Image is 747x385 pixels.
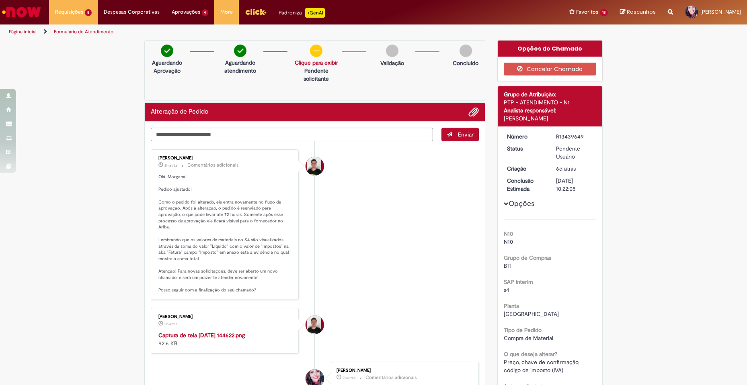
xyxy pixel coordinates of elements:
span: Requisições [55,8,83,16]
span: Compra de Material [504,334,553,342]
p: Aguardando Aprovação [148,59,186,75]
span: [PERSON_NAME] [700,8,741,15]
b: O que deseja alterar? [504,350,557,358]
dt: Conclusão Estimada [501,177,550,193]
span: Enviar [458,131,474,138]
time: 22/08/2025 12:05:57 [556,165,576,172]
div: [DATE] 10:22:05 [556,177,593,193]
img: circle-minus.png [310,45,322,57]
span: s4 [504,286,509,293]
img: click_logo_yellow_360x200.png [245,6,267,18]
div: Pendente Usuário [556,145,593,161]
dt: Status [501,145,550,153]
b: SAP Interim [504,278,533,285]
div: [PERSON_NAME] [337,368,470,373]
p: Aguardando atendimento [221,59,259,75]
time: 27/08/2025 14:47:33 [164,163,177,168]
a: Captura de tela [DATE] 144622.png [158,332,245,339]
span: Preço, chave de confirmação, código de imposto (IVA) [504,359,581,374]
div: Analista responsável: [504,106,597,114]
time: 27/08/2025 14:31:59 [343,375,355,380]
b: Grupo de Compras [504,254,551,261]
div: 22/08/2025 12:05:57 [556,165,593,173]
div: Padroniza [279,8,325,18]
div: Matheus Henrique Drudi [306,316,324,334]
div: 92.6 KB [158,331,292,347]
img: check-circle-green.png [161,45,173,57]
p: Pendente solicitante [295,67,338,83]
small: Comentários adicionais [365,374,417,381]
a: Formulário de Atendimento [54,29,113,35]
small: Comentários adicionais [187,162,239,169]
span: 8 [85,9,92,16]
b: Tipo de Pedido [504,326,542,334]
p: +GenAi [305,8,325,18]
b: N10 [504,230,513,237]
p: Concluído [453,59,478,67]
img: ServiceNow [1,4,42,20]
ul: Trilhas de página [6,24,492,39]
span: 6d atrás [556,165,576,172]
span: Despesas Corporativas [104,8,160,16]
div: Matheus Henrique Drudi [306,157,324,175]
dt: Criação [501,165,550,173]
span: B11 [504,262,511,269]
time: 27/08/2025 14:46:43 [164,322,177,326]
textarea: Digite sua mensagem aqui... [151,128,433,141]
a: Rascunhos [620,8,656,16]
span: 2h atrás [343,375,355,380]
button: Enviar [441,128,479,141]
span: Aprovações [172,8,200,16]
span: 4 [202,9,209,16]
span: N10 [504,238,513,245]
b: Planta [504,302,519,310]
span: More [220,8,233,16]
img: img-circle-grey.png [460,45,472,57]
dt: Número [501,132,550,141]
span: Rascunhos [627,8,656,16]
div: [PERSON_NAME] [158,156,292,161]
div: Opções do Chamado [498,41,603,57]
div: R13439649 [556,132,593,141]
span: 18 [600,9,608,16]
div: [PERSON_NAME] [504,114,597,122]
div: [PERSON_NAME] [158,314,292,319]
button: Adicionar anexos [468,107,479,117]
span: 2h atrás [164,163,177,168]
button: Cancelar Chamado [504,63,597,75]
p: Validação [380,59,404,67]
div: PTP - ATENDIMENTO - N1 [504,98,597,106]
a: Página inicial [9,29,37,35]
img: check-circle-green.png [234,45,246,57]
span: Favoritos [576,8,598,16]
h2: Alteração de Pedido Histórico de tíquete [151,108,208,116]
img: img-circle-grey.png [386,45,398,57]
span: 2h atrás [164,322,177,326]
p: Olá, Morgana! Pedido ajustado! Como o pedido foi alterado, ele entra novamente no fluxo de aprova... [158,174,292,293]
div: Grupo de Atribuição: [504,90,597,98]
span: [GEOGRAPHIC_DATA] [504,310,559,318]
a: Clique para exibir [295,59,338,66]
